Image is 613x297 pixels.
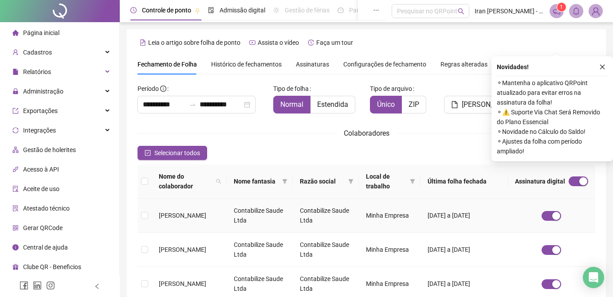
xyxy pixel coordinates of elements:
span: Gestão de holerites [23,146,76,153]
span: sun [273,7,279,13]
span: sync [12,127,19,133]
span: history [308,39,314,46]
span: Controle de ponto [142,7,191,14]
td: [DATE] a [DATE] [420,199,508,233]
span: ZIP [409,100,419,109]
span: left [94,283,100,289]
span: filter [348,179,354,184]
span: Admissão digital [220,7,265,14]
span: Nome fantasia [234,176,279,186]
span: home [12,30,19,36]
sup: 1 [557,3,566,12]
span: Estendida [317,100,348,109]
span: Cadastros [23,49,52,56]
span: Tipo de folha [273,84,309,94]
span: Gestão de férias [285,7,330,14]
span: dashboard [338,7,344,13]
img: 88608 [589,4,602,18]
td: Contabilize Saude Ltda [227,199,293,233]
span: [PERSON_NAME] [159,212,206,219]
button: [PERSON_NAME] [444,96,522,113]
span: info-circle [12,244,19,250]
span: Configurações de fechamento [343,61,426,67]
span: file-text [140,39,146,46]
div: Open Intercom Messenger [583,267,604,288]
span: Gerar QRCode [23,224,63,231]
span: file [451,101,458,108]
span: check-square [145,150,151,156]
span: Novidades ! [497,62,529,72]
span: file [12,69,19,75]
span: Regras alteradas [440,61,487,67]
span: search [458,8,464,15]
span: Atestado técnico [23,205,70,212]
span: Único [377,100,395,109]
span: to [189,101,196,108]
span: api [12,166,19,172]
span: clock-circle [130,7,137,13]
span: filter [410,179,415,184]
span: Iran [PERSON_NAME] - Contabilize Saude Ltda [475,6,544,16]
span: [PERSON_NAME] [159,280,206,287]
span: search [216,179,221,184]
span: Faça um tour [316,39,353,46]
span: facebook [20,281,28,290]
span: Período [138,85,159,92]
span: close [599,64,605,70]
span: ellipsis [373,7,379,13]
span: Local de trabalho [366,172,406,191]
span: Razão social [300,176,345,186]
span: Assinaturas [296,61,329,67]
td: Contabilize Saude Ltda [293,199,359,233]
span: search [214,170,223,193]
span: pushpin [195,8,200,13]
span: gift [12,264,19,270]
span: Relatórios [23,68,51,75]
span: [PERSON_NAME] [462,99,515,110]
td: Contabilize Saude Ltda [293,233,359,267]
th: Última folha fechada [420,164,508,199]
span: info-circle [160,86,166,92]
span: instagram [46,281,55,290]
span: Assista o vídeo [258,39,299,46]
span: Exportações [23,107,58,114]
span: notification [553,7,561,15]
td: Minha Empresa [359,199,420,233]
span: filter [280,175,289,188]
span: Selecionar todos [154,148,200,158]
span: bell [572,7,580,15]
span: Administração [23,88,63,95]
span: ⚬ Novidade no Cálculo do Saldo! [497,127,608,137]
span: Normal [280,100,303,109]
span: filter [408,170,417,193]
span: audit [12,186,19,192]
button: Selecionar todos [138,146,207,160]
td: [DATE] a [DATE] [420,233,508,267]
span: solution [12,205,19,211]
span: Colaboradores [344,129,389,137]
span: filter [346,175,355,188]
span: 1 [560,4,563,10]
span: qrcode [12,225,19,231]
span: Integrações [23,127,56,134]
span: export [12,108,19,114]
span: apartment [12,147,19,153]
span: Leia o artigo sobre folha de ponto [148,39,240,46]
span: user-add [12,49,19,55]
span: lock [12,88,19,94]
td: Contabilize Saude Ltda [227,233,293,267]
span: Aceite de uso [23,185,59,192]
span: ⚬ ⚠️ Suporte Via Chat Será Removido do Plano Essencial [497,107,608,127]
span: swap-right [189,101,196,108]
span: ⚬ Mantenha o aplicativo QRPoint atualizado para evitar erros na assinatura da folha! [497,78,608,107]
td: Minha Empresa [359,233,420,267]
span: ⚬ Ajustes da folha com período ampliado! [497,137,608,156]
span: Fechamento de Folha [138,61,197,68]
span: linkedin [33,281,42,290]
span: Tipo de arquivo [370,84,412,94]
span: Página inicial [23,29,59,36]
span: Assinatura digital [515,176,565,186]
span: youtube [249,39,255,46]
span: Histórico de fechamentos [211,61,282,68]
span: Nome do colaborador [159,172,212,191]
